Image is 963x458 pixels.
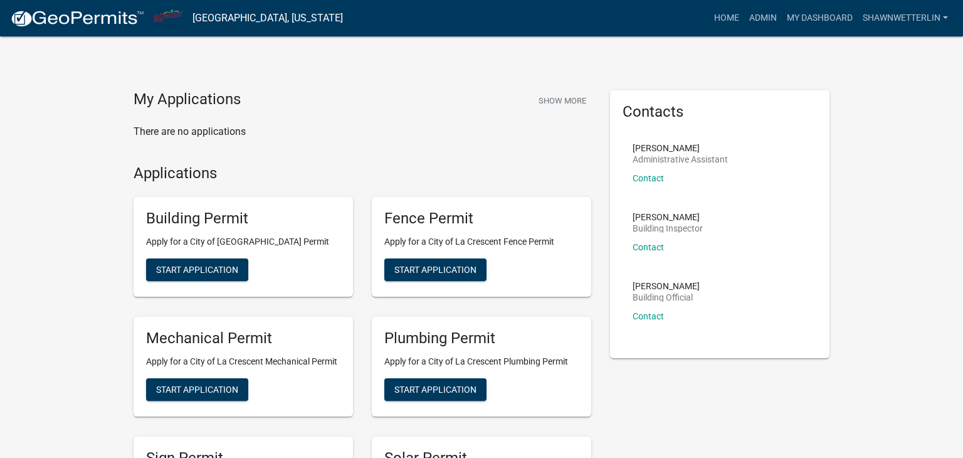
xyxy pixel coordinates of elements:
h5: Plumbing Permit [384,329,579,348]
p: Apply for a City of La Crescent Fence Permit [384,235,579,248]
button: Start Application [146,378,248,401]
a: Contact [633,242,664,252]
p: Apply for a City of La Crescent Plumbing Permit [384,355,579,368]
span: Start Application [394,384,476,394]
p: [PERSON_NAME] [633,144,728,152]
span: Start Application [394,265,476,275]
a: Home [709,6,744,30]
button: Show More [534,90,591,111]
h5: Building Permit [146,210,340,228]
h4: Applications [134,164,591,183]
button: Start Application [384,378,487,401]
h5: Fence Permit [384,210,579,228]
span: Start Application [156,384,238,394]
p: Apply for a City of [GEOGRAPHIC_DATA] Permit [146,235,340,248]
a: My Dashboard [782,6,858,30]
a: Contact [633,311,664,321]
p: Building Official [633,293,700,302]
p: Building Inspector [633,224,703,233]
p: [PERSON_NAME] [633,282,700,290]
button: Start Application [384,258,487,281]
p: Apply for a City of La Crescent Mechanical Permit [146,355,340,368]
h5: Mechanical Permit [146,329,340,348]
p: Administrative Assistant [633,155,728,164]
button: Start Application [146,258,248,281]
p: There are no applications [134,124,591,139]
h5: Contacts [623,103,817,121]
img: City of La Crescent, Minnesota [154,9,182,26]
a: Admin [744,6,782,30]
a: [GEOGRAPHIC_DATA], [US_STATE] [192,8,343,29]
a: ShawnWetterlin [858,6,953,30]
p: [PERSON_NAME] [633,213,703,221]
h4: My Applications [134,90,241,109]
span: Start Application [156,265,238,275]
a: Contact [633,173,664,183]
